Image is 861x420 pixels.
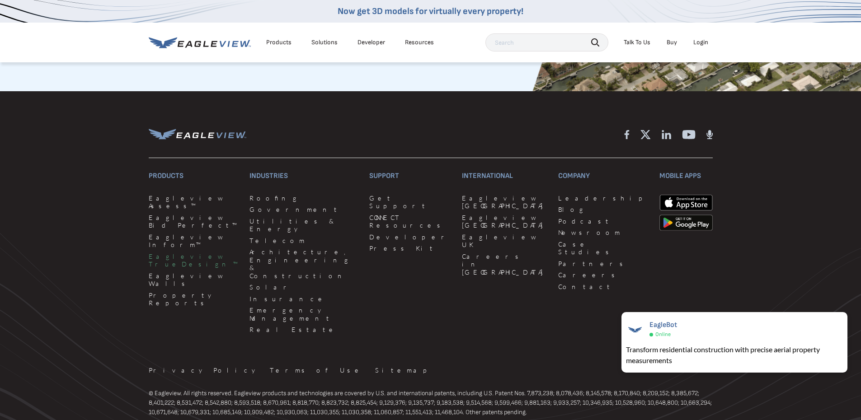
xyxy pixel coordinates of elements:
[558,169,649,183] h3: Company
[624,38,650,47] div: Talk To Us
[249,169,358,183] h3: Industries
[558,260,649,268] a: Partners
[405,38,434,47] div: Resources
[655,331,671,338] span: Online
[659,215,713,231] img: google-play-store_b9643a.png
[558,217,649,225] a: Podcast
[249,237,358,245] a: Telecom
[249,283,358,291] a: Solar
[149,252,239,268] a: Eagleview TrueDesign™
[149,366,259,374] a: Privacy Policy
[667,38,677,47] a: Buy
[249,326,358,334] a: Real Estate
[558,283,649,291] a: Contact
[626,344,843,366] div: Transform residential construction with precise aerial property measurements
[249,306,358,322] a: Emergency Management
[462,169,547,183] h3: International
[462,194,547,210] a: Eagleview [GEOGRAPHIC_DATA]
[693,38,708,47] div: Login
[249,248,358,280] a: Architecture, Engineering & Construction
[149,169,239,183] h3: Products
[266,38,292,47] div: Products
[626,321,644,339] img: EagleBot
[249,205,358,214] a: Government
[462,252,547,276] a: Careers in [GEOGRAPHIC_DATA]
[149,194,239,210] a: Eagleview Assess™
[149,214,239,229] a: Eagleview Bid Perfect™
[338,6,523,17] a: Now get 3D models for virtually every property!
[149,291,239,307] a: Property Reports
[369,214,451,229] a: CONNECT Resources
[485,33,608,51] input: Search
[375,366,433,374] a: Sitemap
[369,244,451,252] a: Press Kit
[249,295,358,303] a: Insurance
[462,214,547,229] a: Eagleview [GEOGRAPHIC_DATA]
[558,229,649,237] a: Newsroom
[369,169,451,183] h3: Support
[659,169,713,183] h3: Mobile Apps
[462,233,547,249] a: Eagleview UK
[149,388,713,417] p: © Eagleview. All rights reserved. Eagleview products and technologies are covered by U.S. and int...
[659,194,713,211] img: apple-app-store.png
[358,38,385,47] a: Developer
[649,321,677,329] span: EagleBot
[311,38,338,47] div: Solutions
[149,272,239,288] a: Eagleview Walls
[369,194,451,210] a: Get Support
[369,233,451,241] a: Developer
[270,366,364,374] a: Terms of Use
[249,217,358,233] a: Utilities & Energy
[249,194,358,202] a: Roofing
[558,205,649,214] a: Blog
[558,271,649,279] a: Careers
[149,233,239,249] a: Eagleview Inform™
[558,194,649,202] a: Leadership
[558,240,649,256] a: Case Studies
